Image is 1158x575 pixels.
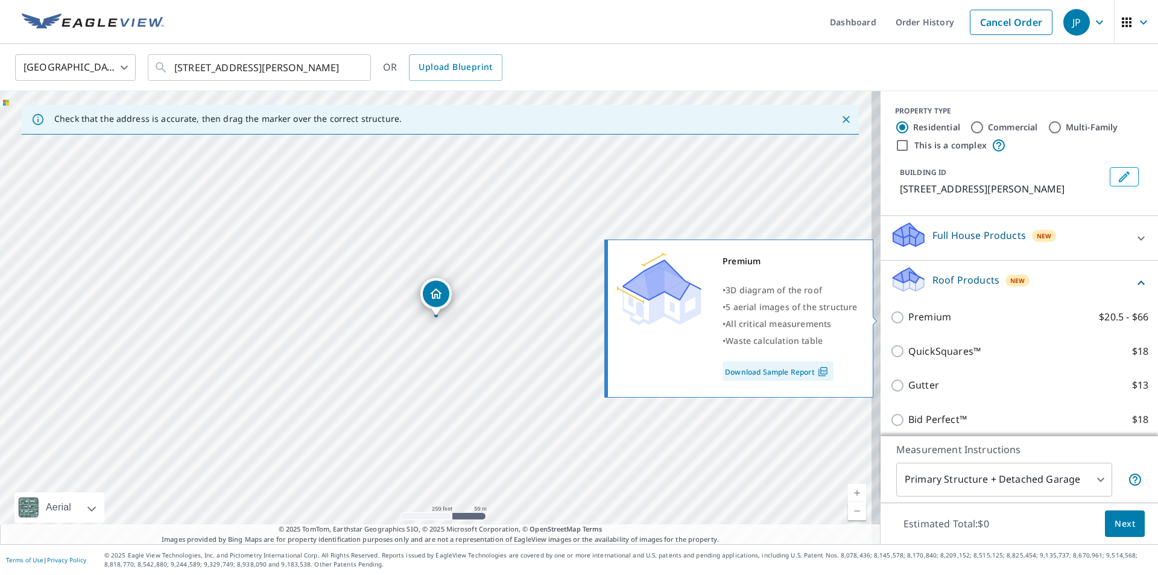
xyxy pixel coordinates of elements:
[932,228,1026,243] p: Full House Products
[583,524,603,533] a: Terms
[988,121,1038,133] label: Commercial
[419,60,492,75] span: Upload Blueprint
[1132,344,1148,359] p: $18
[15,51,136,84] div: [GEOGRAPHIC_DATA]
[1037,231,1052,241] span: New
[279,524,603,535] span: © 2025 TomTom, Earthstar Geographics SIO, © 2025 Microsoft Corporation, ©
[896,442,1142,457] p: Measurement Instructions
[894,510,999,537] p: Estimated Total: $0
[420,278,452,316] div: Dropped pin, building 1, Residential property, 5455 Merrick Rd Massapequa, NY 11758
[104,551,1152,569] p: © 2025 Eagle View Technologies, Inc. and Pictometry International Corp. All Rights Reserved. Repo...
[1010,276,1025,285] span: New
[723,361,834,381] a: Download Sample Report
[896,463,1112,497] div: Primary Structure + Detached Garage
[890,265,1148,300] div: Roof ProductsNew
[723,332,858,349] div: •
[913,121,960,133] label: Residential
[908,344,981,359] p: QuickSquares™
[1099,310,1148,325] p: $20.5 - $66
[914,139,987,151] label: This is a complex
[726,335,823,346] span: Waste calculation table
[726,318,831,329] span: All critical measurements
[900,182,1105,196] p: [STREET_ADDRESS][PERSON_NAME]
[1115,516,1135,532] span: Next
[1063,9,1090,36] div: JP
[970,10,1052,35] a: Cancel Order
[895,106,1144,116] div: PROPERTY TYPE
[6,556,86,564] p: |
[617,253,701,325] img: Premium
[14,492,104,523] div: Aerial
[890,221,1148,255] div: Full House ProductsNew
[409,54,502,81] a: Upload Blueprint
[815,366,831,377] img: Pdf Icon
[47,556,86,564] a: Privacy Policy
[54,113,402,124] p: Check that the address is accurate, then drag the marker over the correct structure.
[723,282,858,299] div: •
[723,299,858,316] div: •
[723,253,858,270] div: Premium
[726,284,822,296] span: 3D diagram of the roof
[726,301,857,313] span: 5 aerial images of the structure
[1132,412,1148,427] p: $18
[1110,167,1139,186] button: Edit building 1
[1128,472,1142,487] span: Your report will include the primary structure and a detached garage if one exists.
[22,13,164,31] img: EV Logo
[932,273,999,287] p: Roof Products
[908,412,967,427] p: Bid Perfect™
[1105,510,1145,538] button: Next
[723,316,858,332] div: •
[900,167,946,177] p: BUILDING ID
[838,112,854,127] button: Close
[848,484,866,502] a: Current Level 17, Zoom In
[174,51,346,84] input: Search by address or latitude-longitude
[6,556,43,564] a: Terms of Use
[1066,121,1118,133] label: Multi-Family
[530,524,580,533] a: OpenStreetMap
[383,54,502,81] div: OR
[908,378,939,393] p: Gutter
[908,310,951,325] p: Premium
[848,502,866,520] a: Current Level 17, Zoom Out
[1132,378,1148,393] p: $13
[42,492,75,523] div: Aerial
